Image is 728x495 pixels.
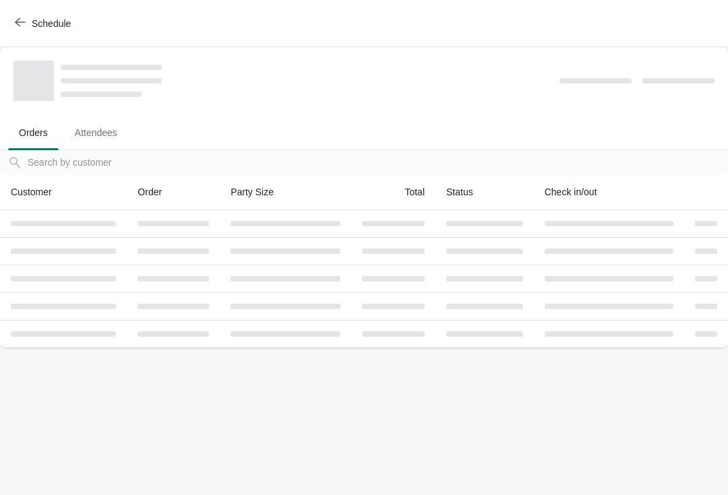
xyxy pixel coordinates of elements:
[8,121,59,145] span: Orders
[127,174,220,210] th: Order
[435,174,534,210] th: Status
[64,121,128,145] span: Attendees
[220,174,351,210] th: Party Size
[7,11,82,36] button: Schedule
[351,174,435,210] th: Total
[32,18,71,29] span: Schedule
[27,150,728,174] input: Search by customer
[534,174,684,210] th: Check in/out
